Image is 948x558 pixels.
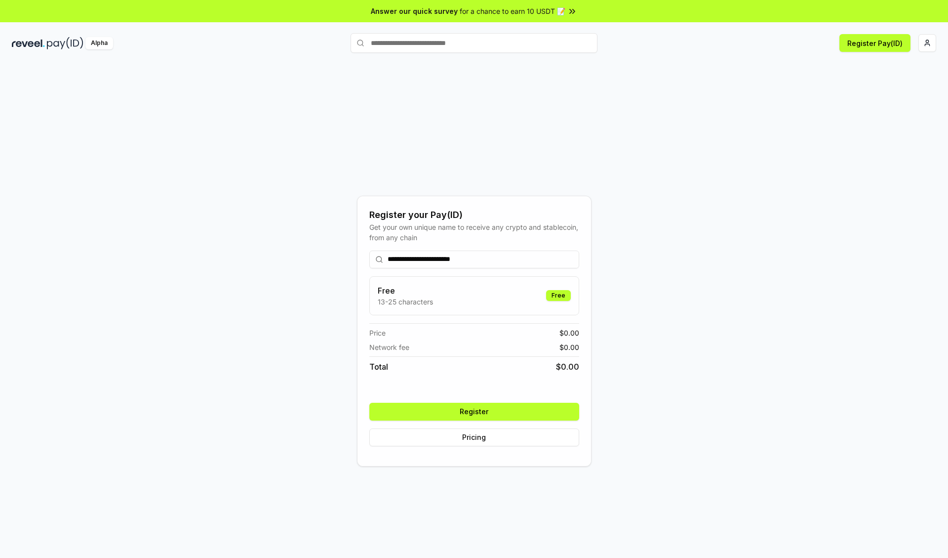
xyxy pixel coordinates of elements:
[378,285,433,297] h3: Free
[556,361,579,373] span: $ 0.00
[85,37,113,49] div: Alpha
[369,328,386,338] span: Price
[369,222,579,243] div: Get your own unique name to receive any crypto and stablecoin, from any chain
[369,403,579,421] button: Register
[371,6,458,16] span: Answer our quick survey
[369,361,388,373] span: Total
[369,429,579,446] button: Pricing
[546,290,571,301] div: Free
[460,6,565,16] span: for a chance to earn 10 USDT 📝
[378,297,433,307] p: 13-25 characters
[559,342,579,352] span: $ 0.00
[839,34,910,52] button: Register Pay(ID)
[559,328,579,338] span: $ 0.00
[47,37,83,49] img: pay_id
[369,208,579,222] div: Register your Pay(ID)
[12,37,45,49] img: reveel_dark
[369,342,409,352] span: Network fee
